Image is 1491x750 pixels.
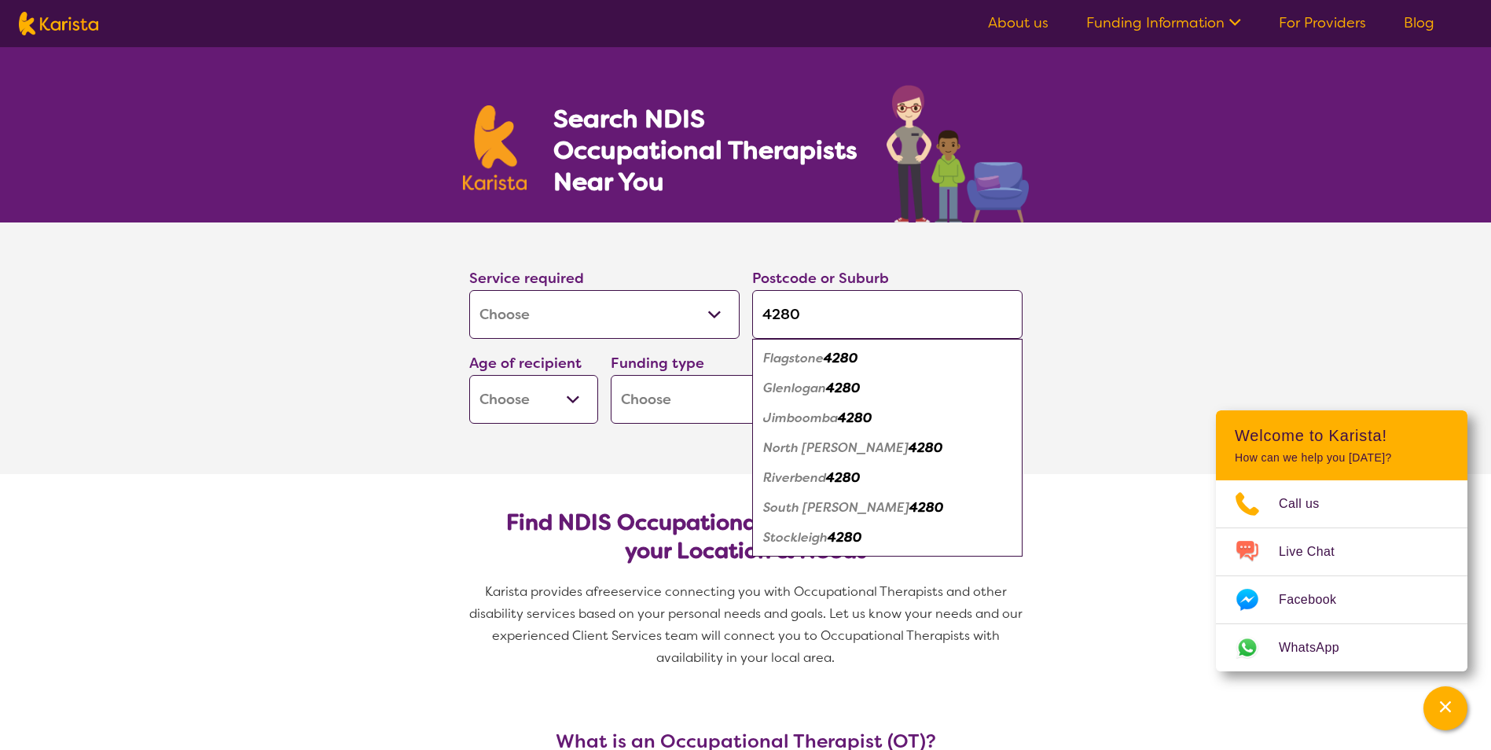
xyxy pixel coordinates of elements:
[760,344,1015,373] div: Flagstone 4280
[1216,624,1467,671] a: Web link opens in a new tab.
[1279,540,1353,564] span: Live Chat
[752,290,1023,339] input: Type
[763,469,826,486] em: Riverbend
[1279,588,1355,612] span: Facebook
[760,463,1015,493] div: Riverbend 4280
[1086,13,1241,32] a: Funding Information
[593,583,619,600] span: free
[1423,686,1467,730] button: Channel Menu
[826,380,860,396] em: 4280
[469,583,1026,666] span: service connecting you with Occupational Therapists and other disability services based on your p...
[485,583,593,600] span: Karista provides a
[760,403,1015,433] div: Jimboomba 4280
[1279,13,1366,32] a: For Providers
[763,380,826,396] em: Glenlogan
[482,509,1010,565] h2: Find NDIS Occupational Therapists based on your Location & Needs
[909,499,943,516] em: 4280
[1404,13,1434,32] a: Blog
[611,354,704,373] label: Funding type
[838,410,872,426] em: 4280
[19,12,98,35] img: Karista logo
[826,469,860,486] em: 4280
[469,354,582,373] label: Age of recipient
[1216,480,1467,671] ul: Choose channel
[760,373,1015,403] div: Glenlogan 4280
[752,269,889,288] label: Postcode or Suburb
[469,269,584,288] label: Service required
[760,493,1015,523] div: South Maclean 4280
[988,13,1048,32] a: About us
[887,85,1029,222] img: occupational-therapy
[1235,426,1449,445] h2: Welcome to Karista!
[909,439,942,456] em: 4280
[760,433,1015,463] div: North Maclean 4280
[1235,451,1449,465] p: How can we help you [DATE]?
[1216,410,1467,671] div: Channel Menu
[824,350,858,366] em: 4280
[763,529,828,546] em: Stockleigh
[463,105,527,190] img: Karista logo
[763,350,824,366] em: Flagstone
[763,499,909,516] em: South [PERSON_NAME]
[763,439,909,456] em: North [PERSON_NAME]
[1279,492,1339,516] span: Call us
[760,523,1015,553] div: Stockleigh 4280
[1279,636,1358,660] span: WhatsApp
[553,103,859,197] h1: Search NDIS Occupational Therapists Near You
[828,529,861,546] em: 4280
[763,410,838,426] em: Jimboomba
